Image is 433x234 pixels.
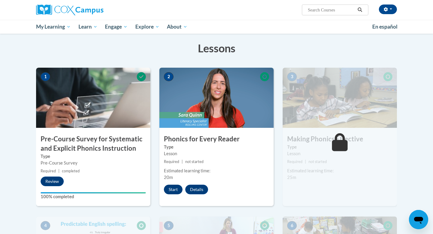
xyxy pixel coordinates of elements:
span: completed [62,169,80,173]
div: Your progress [41,192,146,193]
span: Required [41,169,56,173]
span: Learn [78,23,97,30]
div: Estimated learning time: [287,168,392,174]
img: Cox Campus [36,5,103,15]
span: 20m [164,175,173,180]
img: Course Image [36,68,150,128]
div: Lesson [287,150,392,157]
label: Type [41,153,146,160]
span: 2 [164,72,174,81]
span: En español [372,23,398,30]
span: | [305,159,306,164]
h3: Making Phonics Effective [283,134,397,144]
img: Course Image [159,68,274,128]
label: Type [164,144,269,150]
label: 100% completed [41,193,146,200]
h3: Phonics for Every Reader [159,134,274,144]
a: My Learning [32,20,75,34]
span: 1 [41,72,50,81]
span: 3 [287,72,297,81]
span: not started [185,159,204,164]
img: Course Image [283,68,397,128]
h3: Pre-Course Survey for Systematic and Explicit Phonics Instruction [36,134,150,153]
span: About [167,23,187,30]
span: 5 [164,221,174,230]
div: Main menu [27,20,406,34]
a: Learn [75,20,101,34]
span: Engage [105,23,127,30]
span: | [182,159,183,164]
div: Estimated learning time: [164,168,269,174]
div: Lesson [164,150,269,157]
span: Required [287,159,302,164]
span: Required [164,159,179,164]
a: Explore [131,20,163,34]
button: Start [164,185,183,194]
input: Search Courses [307,6,355,14]
a: Engage [101,20,131,34]
div: Pre-Course Survey [41,160,146,166]
button: Search [355,6,364,14]
button: Review [41,177,64,186]
label: Type [287,144,392,150]
button: Details [185,185,208,194]
span: Explore [135,23,159,30]
a: About [163,20,192,34]
a: En español [368,20,401,33]
button: Account Settings [379,5,397,14]
span: 25m [287,175,296,180]
span: 4 [41,221,50,230]
h3: Lessons [36,41,397,56]
span: My Learning [36,23,71,30]
span: not started [309,159,327,164]
span: 6 [287,221,297,230]
iframe: Button to launch messaging window [409,210,428,229]
a: Cox Campus [36,5,150,15]
span: | [58,169,60,173]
